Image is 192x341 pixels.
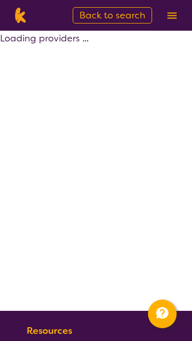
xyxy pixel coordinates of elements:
button: Channel Menu [148,300,177,328]
b: Resources [27,325,72,337]
img: menu [167,12,177,19]
a: Back to search [73,7,152,24]
img: Karista logo [12,8,28,23]
span: Back to search [79,9,145,21]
